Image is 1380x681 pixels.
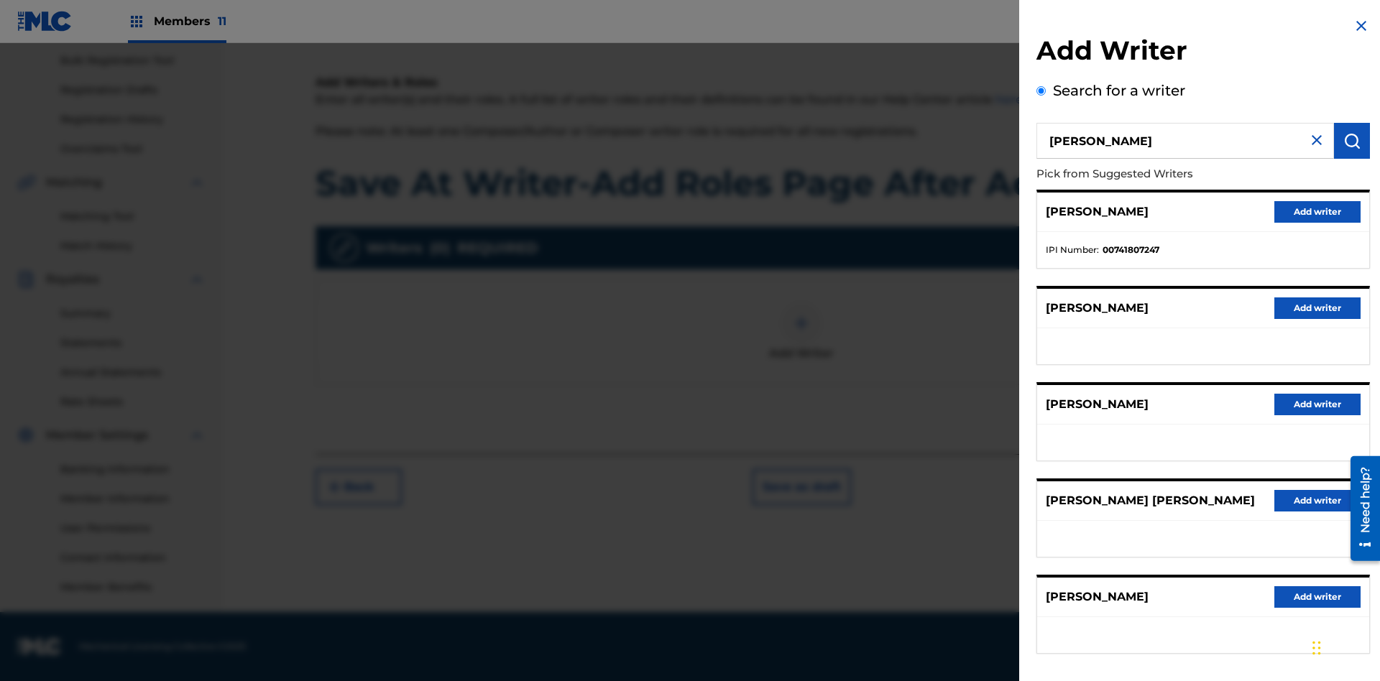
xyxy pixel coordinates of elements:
img: MLC Logo [17,11,73,32]
div: Drag [1312,626,1321,670]
button: Add writer [1274,201,1361,223]
img: Search Works [1343,132,1361,149]
p: [PERSON_NAME] [1046,396,1149,413]
img: close [1308,131,1325,149]
button: Add writer [1274,490,1361,511]
span: IPI Number : [1046,244,1099,256]
p: [PERSON_NAME] [1046,203,1149,221]
button: Add writer [1274,586,1361,608]
p: [PERSON_NAME] [PERSON_NAME] [1046,492,1255,509]
p: [PERSON_NAME] [1046,588,1149,606]
button: Add writer [1274,394,1361,415]
h2: Add Writer [1036,34,1370,71]
img: Top Rightsholders [128,13,145,30]
strong: 00741807247 [1103,244,1159,256]
p: [PERSON_NAME] [1046,300,1149,317]
span: Members [154,13,226,29]
button: Add writer [1274,297,1361,319]
iframe: Resource Center [1340,450,1380,568]
input: Search writer's name or IPI Number [1036,123,1334,159]
label: Search for a writer [1053,82,1185,99]
p: Pick from Suggested Writers [1036,159,1288,190]
span: 11 [218,14,226,28]
iframe: Chat Widget [1308,612,1380,681]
